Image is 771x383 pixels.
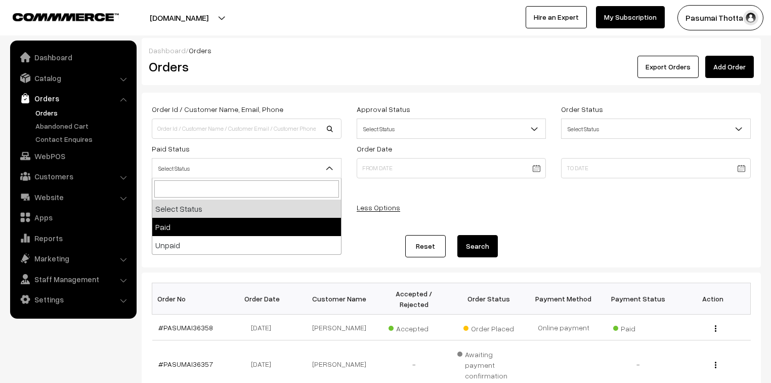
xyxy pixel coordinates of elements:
[152,158,341,178] span: Select Status
[152,104,283,114] label: Order Id / Customer Name, Email, Phone
[13,13,119,21] img: COMMMERCE
[13,270,133,288] a: Staff Management
[561,119,751,139] span: Select Status
[389,321,439,334] span: Accepted
[405,235,446,257] a: Reset
[13,188,133,206] a: Website
[376,283,451,315] th: Accepted / Rejected
[13,208,133,226] a: Apps
[189,46,211,55] span: Orders
[33,134,133,144] a: Contact Enquires
[13,229,133,247] a: Reports
[451,283,526,315] th: Order Status
[152,236,341,254] li: Unpaid
[463,321,514,334] span: Order Placed
[715,362,716,368] img: Menu
[357,158,546,178] input: From Date
[149,45,754,56] div: /
[33,107,133,118] a: Orders
[152,143,190,154] label: Paid Status
[302,283,376,315] th: Customer Name
[152,119,341,139] input: Order Id / Customer Name / Customer Email / Customer Phone
[715,325,716,332] img: Menu
[158,323,213,332] a: #PASUMAI36358
[152,200,341,218] li: Select Status
[357,203,400,212] a: Less Options
[152,218,341,236] li: Paid
[601,283,676,315] th: Payment Status
[637,56,699,78] button: Export Orders
[114,5,244,30] button: [DOMAIN_NAME]
[357,119,546,139] span: Select Status
[227,283,302,315] th: Order Date
[13,10,101,22] a: COMMMERCE
[149,46,186,55] a: Dashboard
[152,283,227,315] th: Order No
[561,158,751,178] input: To Date
[13,69,133,87] a: Catalog
[677,5,763,30] button: Pasumai Thotta…
[526,283,601,315] th: Payment Method
[13,147,133,165] a: WebPOS
[13,249,133,267] a: Marketing
[13,48,133,66] a: Dashboard
[357,120,546,138] span: Select Status
[526,315,601,340] td: Online payment
[158,360,213,368] a: #PASUMAI36357
[13,167,133,185] a: Customers
[13,89,133,107] a: Orders
[152,160,341,177] span: Select Status
[149,59,340,74] h2: Orders
[13,290,133,309] a: Settings
[457,347,520,381] span: Awaiting payment confirmation
[357,104,410,114] label: Approval Status
[596,6,665,28] a: My Subscription
[743,10,758,25] img: user
[227,315,302,340] td: [DATE]
[526,6,587,28] a: Hire an Expert
[457,235,498,257] button: Search
[357,143,392,154] label: Order Date
[562,120,750,138] span: Select Status
[302,315,376,340] td: [PERSON_NAME]
[33,121,133,131] a: Abandoned Cart
[676,283,751,315] th: Action
[613,321,664,334] span: Paid
[705,56,754,78] a: Add Order
[561,104,603,114] label: Order Status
